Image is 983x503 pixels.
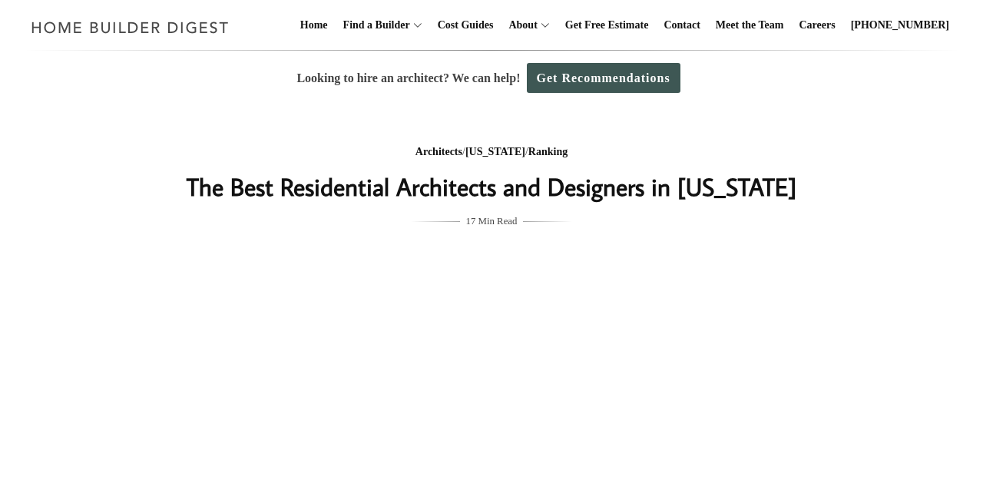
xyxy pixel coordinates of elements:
h1: The Best Residential Architects and Designers in [US_STATE] [185,168,798,205]
a: [US_STATE] [465,146,525,157]
a: Contact [657,1,706,50]
a: Ranking [528,146,568,157]
img: Home Builder Digest [25,12,236,42]
a: Meet the Team [710,1,790,50]
div: / / [185,143,798,162]
a: [PHONE_NUMBER] [845,1,955,50]
a: Cost Guides [432,1,500,50]
a: Get Free Estimate [559,1,655,50]
a: Careers [793,1,842,50]
a: Architects [415,146,462,157]
span: 17 Min Read [466,213,518,230]
a: Home [294,1,334,50]
a: Find a Builder [337,1,410,50]
a: Get Recommendations [527,63,680,93]
a: About [502,1,537,50]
